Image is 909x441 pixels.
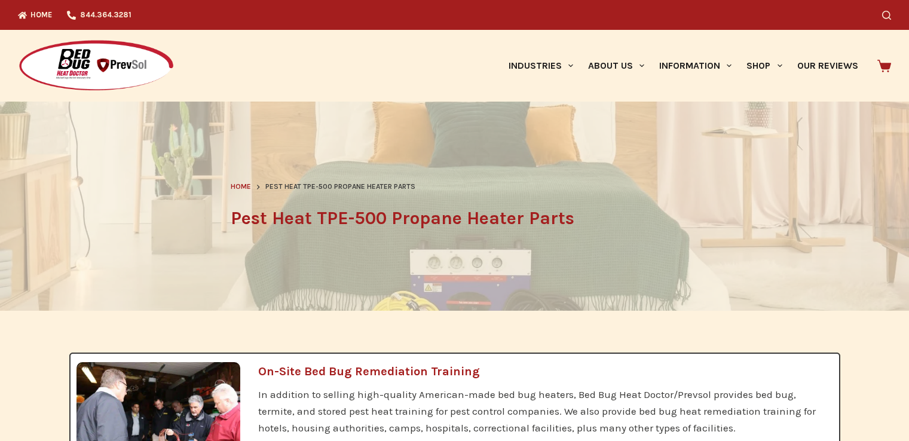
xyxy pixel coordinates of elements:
[265,181,415,193] span: Pest Heat TPE-500 Propane Heater Parts
[258,386,827,436] p: In addition to selling high-quality American-made bed bug heaters, Bed Bug Heat Doctor/Prevsol pr...
[258,366,827,378] h5: On-Site Bed Bug Remediation Training
[501,30,865,102] nav: Primary
[231,182,251,191] span: Home
[580,30,651,102] a: About Us
[882,11,891,20] button: Search
[231,205,679,232] h1: Pest Heat TPE-500 Propane Heater Parts
[789,30,865,102] a: Our Reviews
[18,39,175,93] img: Prevsol/Bed Bug Heat Doctor
[231,181,251,193] a: Home
[501,30,580,102] a: Industries
[652,30,739,102] a: Information
[739,30,789,102] a: Shop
